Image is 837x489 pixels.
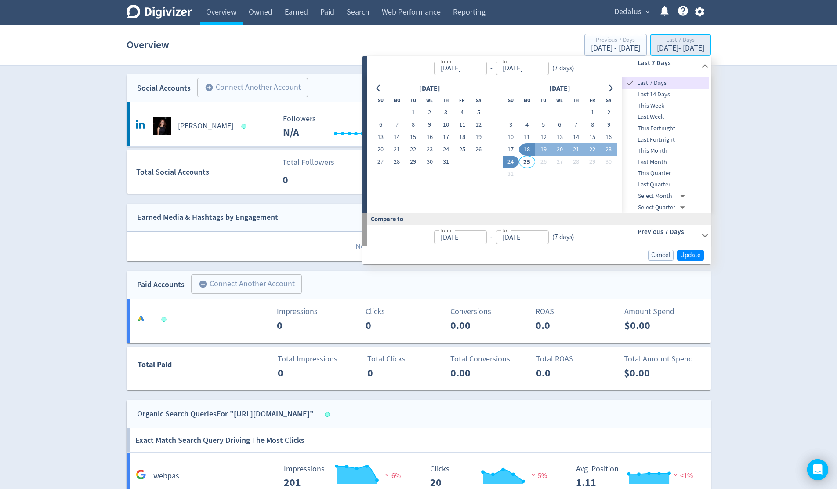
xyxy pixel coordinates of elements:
svg: Impressions 201 [279,465,411,488]
div: This Month [622,145,709,157]
button: 13 [551,131,568,143]
img: negative-performance.svg [671,471,680,478]
button: 29 [584,156,600,168]
button: 24 [503,156,519,168]
svg: Avg. Position 1.11 [572,465,703,488]
button: Connect Another Account [191,274,302,294]
th: Wednesday [421,94,438,106]
p: Total ROAS [536,353,616,365]
button: 27 [373,156,389,168]
span: This Fortnight [622,124,709,133]
th: Sunday [373,94,389,106]
div: ( 7 days ) [549,63,578,73]
img: Therese Williams undefined [153,117,171,135]
label: to [502,226,507,234]
th: Thursday [438,94,454,106]
div: Last Month [622,157,709,168]
img: negative-performance.svg [529,471,538,478]
button: 23 [421,143,438,156]
button: 27 [551,156,568,168]
button: 2 [601,106,617,119]
button: 25 [454,143,470,156]
button: 6 [551,119,568,131]
button: 28 [568,156,584,168]
p: Conversions [450,306,530,317]
div: [DATE] [417,83,443,95]
button: 28 [389,156,405,168]
button: 9 [421,119,438,131]
span: This Month [622,146,709,156]
span: Data last synced: 25 Aug 2025, 6:02am (AEST) [241,124,249,129]
button: 2 [421,106,438,119]
div: Compare to [362,213,711,225]
span: 6% [383,471,401,480]
div: This Week [622,100,709,112]
button: 30 [421,156,438,168]
button: 15 [405,131,421,143]
span: Update [680,252,701,259]
button: 22 [405,143,421,156]
label: from [440,58,451,65]
h1: Overview [127,31,169,59]
p: Clicks [366,306,445,317]
div: Select Month [638,190,688,202]
svg: Followers --- [279,115,410,138]
button: 4 [519,119,535,131]
button: Last 7 Days[DATE]- [DATE] [650,34,711,56]
button: 17 [438,131,454,143]
button: 10 [503,131,519,143]
button: 21 [389,143,405,156]
button: 26 [535,156,551,168]
button: 13 [373,131,389,143]
button: 8 [405,119,421,131]
button: 31 [503,168,519,180]
span: This Quarter [622,168,709,178]
div: [DATE] [547,83,573,95]
button: 25 [519,156,535,168]
button: 14 [389,131,405,143]
div: Total Social Accounts [136,166,276,179]
div: Earned Media & Hashtags by Engagement [137,211,278,224]
p: Total Conversions [450,353,530,365]
button: 21 [568,143,584,156]
div: Last 7 Days [622,77,709,89]
div: This Quarter [622,168,709,179]
p: Amount Spend [624,306,704,317]
span: add_circle [199,280,207,288]
span: Last 7 Days [635,78,709,88]
div: Last 14 Days [622,89,709,100]
span: Last Month [622,157,709,167]
button: 12 [535,131,551,143]
div: Organic Search Queries For "[URL][DOMAIN_NAME]" [137,408,314,420]
p: $0.00 [624,365,674,381]
span: Data last synced: 25 Aug 2025, 4:01am (AEST) [161,317,169,322]
button: 22 [584,143,600,156]
div: Last Week [622,111,709,123]
button: 29 [405,156,421,168]
div: Social Accounts [137,82,191,95]
button: 19 [471,131,487,143]
button: 9 [601,119,617,131]
p: Total Impressions [278,353,357,365]
button: 7 [568,119,584,131]
span: Data last synced: 25 Aug 2025, 11:02am (AEST) [325,412,332,417]
button: 18 [519,143,535,156]
div: Last 7 Days [657,37,704,44]
svg: Google Analytics [136,469,146,480]
button: 31 [438,156,454,168]
a: Impressions0Clicks0Conversions0.00ROAS0.0Amount Spend$0.00 [127,299,711,343]
div: [DATE] - [DATE] [591,44,640,52]
button: Go to next month [604,82,617,95]
p: 0.0 [536,317,586,333]
div: Open Intercom Messenger [807,459,828,480]
a: Connect Another Account [185,276,302,294]
th: Monday [389,94,405,106]
label: from [440,226,451,234]
h6: Exact Match Search Query Driving The Most Clicks [135,428,304,452]
button: 5 [471,106,487,119]
button: 10 [438,119,454,131]
button: 16 [601,131,617,143]
div: [DATE] - [DATE] [657,44,704,52]
button: 20 [551,143,568,156]
p: 0.00 [450,317,501,333]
